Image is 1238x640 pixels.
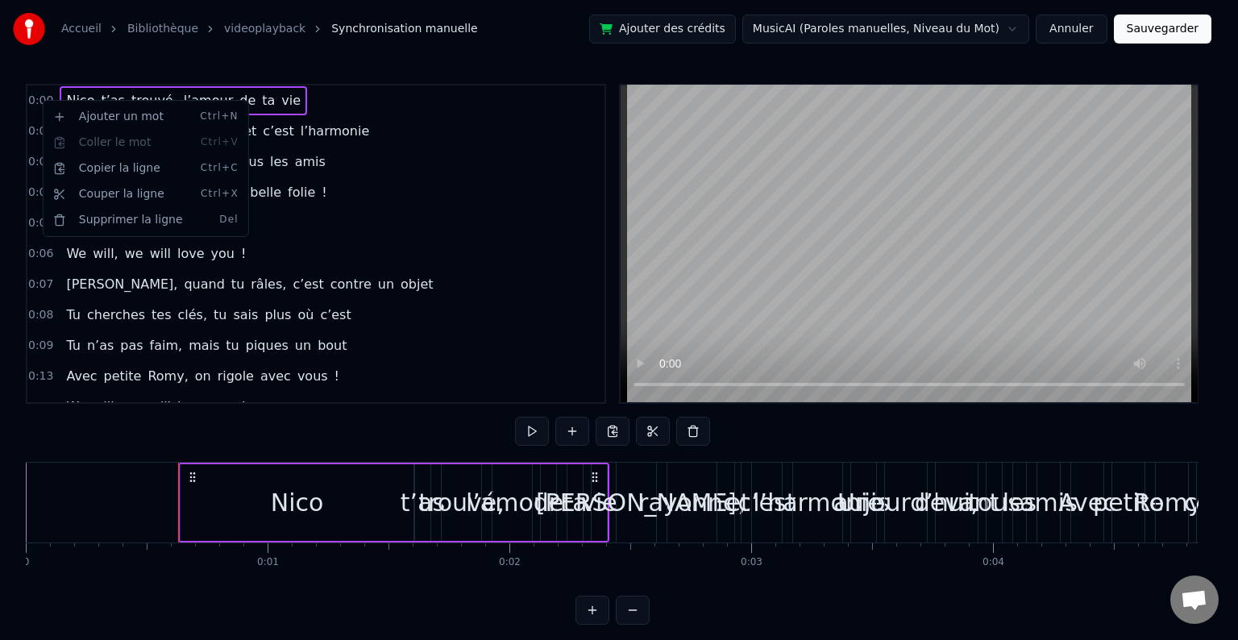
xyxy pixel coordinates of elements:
[47,181,245,207] div: Couper la ligne
[47,156,245,181] div: Copier la ligne
[47,104,245,130] div: Ajouter un mot
[201,188,239,201] span: Ctrl+X
[219,214,239,226] span: Del
[47,207,245,233] div: Supprimer la ligne
[201,162,239,175] span: Ctrl+C
[200,110,239,123] span: Ctrl+N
